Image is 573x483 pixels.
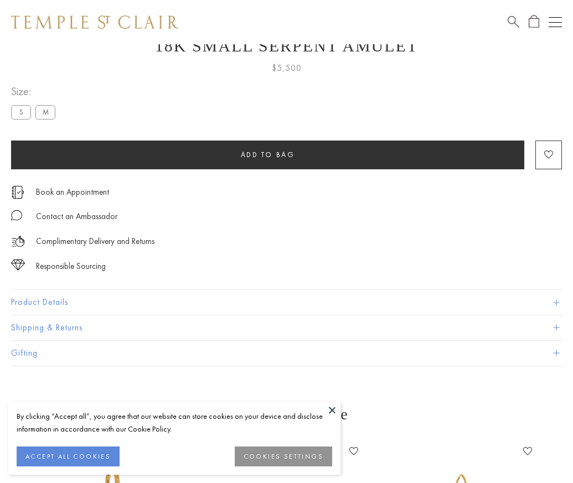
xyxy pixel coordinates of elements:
[11,105,31,119] label: S
[36,259,106,273] div: Responsible Sourcing
[508,15,519,29] a: Search
[272,61,302,75] span: $5,500
[241,150,295,159] span: Add to bag
[11,15,178,29] img: Temple St. Clair
[11,341,562,366] button: Gifting
[549,15,562,29] button: Open navigation
[529,15,539,29] a: Open Shopping Bag
[11,315,562,340] button: Shipping & Returns
[11,141,524,169] button: Add to bag
[11,186,24,199] img: icon_appointment.svg
[11,235,25,248] img: icon_delivery.svg
[35,105,55,119] label: M
[235,446,332,466] button: COOKIES SETTINGS
[11,259,25,271] img: icon_sourcing.svg
[11,82,60,101] span: Size:
[11,37,562,55] h1: 18K Small Serpent Amulet
[17,410,332,435] div: By clicking “Accept all”, you agree that our website can store cookies on your device and disclos...
[36,186,109,198] a: Book an Appointment
[11,290,562,315] button: Product Details
[36,235,154,248] p: Complimentary Delivery and Returns
[36,210,117,224] div: Contact an Ambassador
[11,210,22,221] img: MessageIcon-01_2.svg
[17,446,120,466] button: ACCEPT ALL COOKIES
